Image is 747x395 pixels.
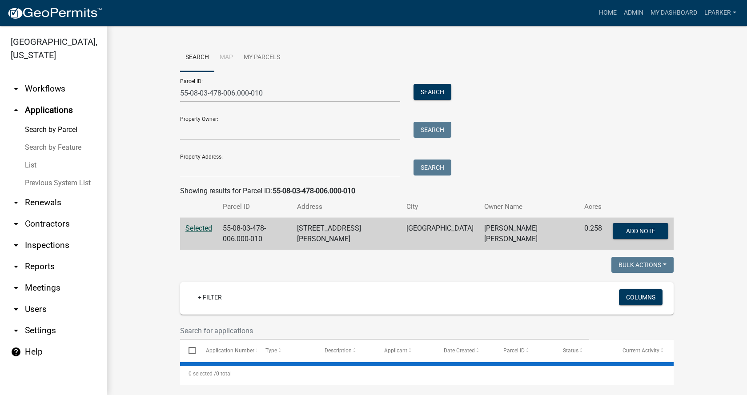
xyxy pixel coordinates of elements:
a: + Filter [191,289,229,305]
input: Search for applications [180,322,589,340]
a: My Dashboard [647,4,701,21]
td: [GEOGRAPHIC_DATA] [401,218,479,250]
th: Parcel ID [217,196,292,217]
strong: 55-08-03-478-006.000-010 [273,187,355,195]
div: 0 total [180,363,674,385]
span: Application Number [206,347,254,354]
datatable-header-cell: Select [180,340,197,361]
i: arrow_drop_down [11,261,21,272]
span: Date Created [444,347,475,354]
i: arrow_drop_down [11,240,21,251]
datatable-header-cell: Date Created [435,340,495,361]
span: Description [325,347,352,354]
a: lparker [701,4,740,21]
button: Search [414,84,451,100]
a: Search [180,44,214,72]
i: arrow_drop_up [11,105,21,116]
i: arrow_drop_down [11,283,21,293]
th: Owner Name [479,196,579,217]
a: Selected [185,224,212,232]
i: arrow_drop_down [11,325,21,336]
i: arrow_drop_down [11,219,21,229]
th: City [401,196,479,217]
span: Add Note [626,227,655,235]
i: arrow_drop_down [11,84,21,94]
datatable-header-cell: Parcel ID [495,340,554,361]
button: Search [414,160,451,176]
a: Home [595,4,620,21]
span: Type [265,347,277,354]
button: Bulk Actions [611,257,674,273]
a: Admin [620,4,647,21]
button: Add Note [613,223,668,239]
datatable-header-cell: Current Activity [614,340,674,361]
i: arrow_drop_down [11,304,21,315]
td: [PERSON_NAME] [PERSON_NAME] [479,218,579,250]
td: 55-08-03-478-006.000-010 [217,218,292,250]
datatable-header-cell: Description [316,340,376,361]
span: Applicant [384,347,407,354]
datatable-header-cell: Status [554,340,614,361]
i: help [11,347,21,357]
span: 0 selected / [189,371,216,377]
th: Address [292,196,401,217]
span: Status [563,347,578,354]
datatable-header-cell: Type [257,340,316,361]
a: My Parcels [238,44,285,72]
div: Showing results for Parcel ID: [180,186,674,196]
i: arrow_drop_down [11,197,21,208]
span: Parcel ID [503,347,525,354]
datatable-header-cell: Applicant [376,340,435,361]
button: Search [414,122,451,138]
td: [STREET_ADDRESS][PERSON_NAME] [292,218,401,250]
datatable-header-cell: Application Number [197,340,257,361]
td: 0.258 [579,218,607,250]
span: Current Activity [622,347,659,354]
th: Acres [579,196,607,217]
button: Columns [619,289,663,305]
